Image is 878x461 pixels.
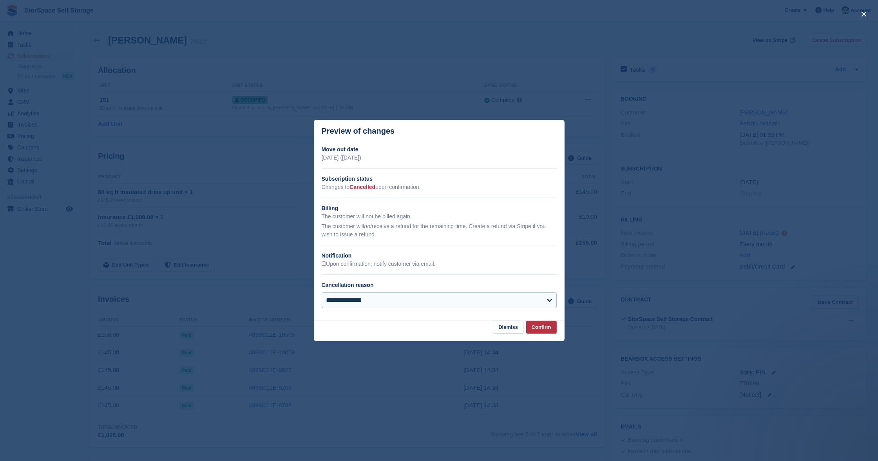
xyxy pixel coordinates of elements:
[364,223,371,229] em: not
[322,222,557,239] p: The customer will receive a refund for the remaining time. Create a refund via Stripe if you wish...
[322,154,557,162] p: [DATE] ([DATE])
[322,183,557,191] p: Changes to upon confirmation.
[526,321,557,334] button: Confirm
[322,261,326,266] input: Upon confirmation, notify customer via email.
[493,321,523,334] button: Dismiss
[858,8,870,20] button: close
[322,204,557,212] h2: Billing
[349,184,375,190] span: Cancelled
[322,252,557,260] h2: Notification
[322,261,436,268] label: Upon confirmation, notify customer via email.
[322,175,557,183] h2: Subscription status
[322,145,557,154] h2: Move out date
[322,282,374,288] label: Cancellation reason
[322,127,395,136] p: Preview of changes
[322,212,557,221] p: The customer will not be billed again.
